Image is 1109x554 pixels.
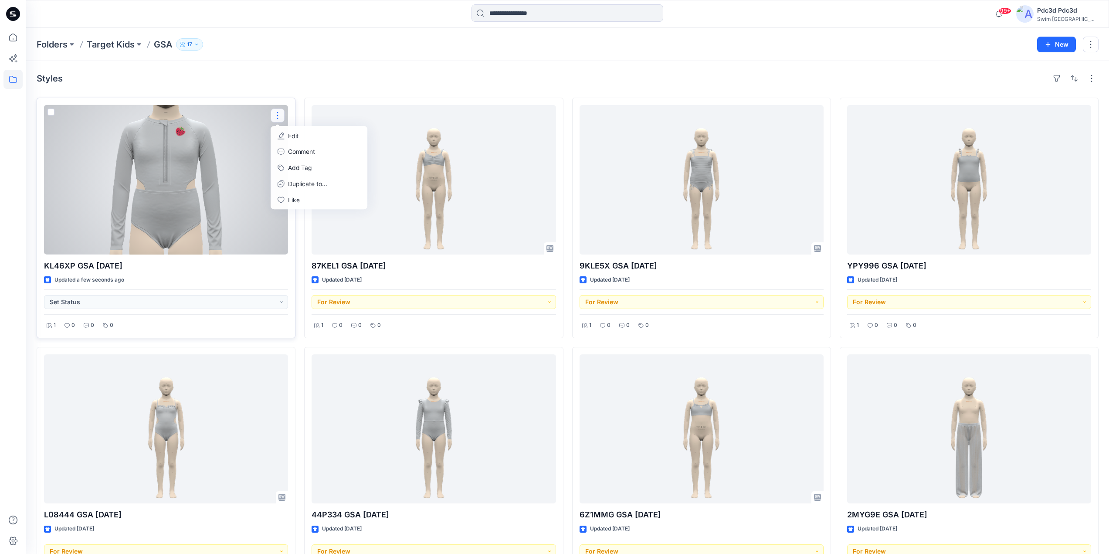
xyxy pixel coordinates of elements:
p: 0 [607,321,610,330]
a: YPY996 GSA 2025.6.16 [847,105,1091,255]
p: 1 [54,321,56,330]
p: Like [288,195,300,204]
p: 1 [589,321,591,330]
p: 0 [894,321,897,330]
p: Updated [DATE] [54,524,94,534]
a: Edit [272,128,366,144]
p: 1 [321,321,323,330]
p: 87KEL1 GSA [DATE] [312,260,556,272]
a: 9KLE5X GSA 2025.07.31 [580,105,824,255]
p: 0 [339,321,343,330]
p: Updated a few seconds ago [54,275,124,285]
div: Swim [GEOGRAPHIC_DATA] [1037,16,1098,22]
p: 0 [377,321,381,330]
p: Updated [DATE] [858,524,897,534]
p: 1 [857,321,859,330]
a: 87KEL1 GSA 2025.8.7 [312,105,556,255]
a: 44P334 GSA 2025.6.19 [312,354,556,504]
p: KL46XP GSA [DATE] [44,260,288,272]
p: Updated [DATE] [322,524,362,534]
span: 99+ [998,7,1011,14]
p: 0 [626,321,630,330]
p: 0 [875,321,878,330]
p: 6Z1MMG GSA [DATE] [580,509,824,521]
img: avatar [1016,5,1034,23]
a: Folders [37,38,68,51]
p: 0 [358,321,362,330]
p: Updated [DATE] [590,524,630,534]
p: YPY996 GSA [DATE] [847,260,1091,272]
a: L08444 GSA 2025.6.20 [44,354,288,504]
p: Edit [288,131,299,140]
div: Pdc3d Pdc3d [1037,5,1098,16]
p: 0 [913,321,916,330]
p: 0 [645,321,649,330]
button: 17 [176,38,203,51]
p: 0 [91,321,94,330]
p: 0 [71,321,75,330]
a: 6Z1MMG GSA 2025.6.17 [580,354,824,504]
p: Duplicate to... [288,179,327,188]
p: Comment [288,147,315,156]
p: GSA [154,38,173,51]
h4: Styles [37,73,63,84]
a: Target Kids [87,38,135,51]
p: L08444 GSA [DATE] [44,509,288,521]
a: KL46XP GSA 2025.8.12 [44,105,288,255]
p: Updated [DATE] [858,275,897,285]
p: 0 [110,321,113,330]
button: Add Tag [272,160,366,176]
p: 2MYG9E GSA [DATE] [847,509,1091,521]
p: 9KLE5X GSA [DATE] [580,260,824,272]
button: New [1037,37,1076,52]
p: 17 [187,40,192,49]
p: 44P334 GSA [DATE] [312,509,556,521]
a: 2MYG9E GSA 2025.6.17 [847,354,1091,504]
p: Updated [DATE] [590,275,630,285]
p: Updated [DATE] [322,275,362,285]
